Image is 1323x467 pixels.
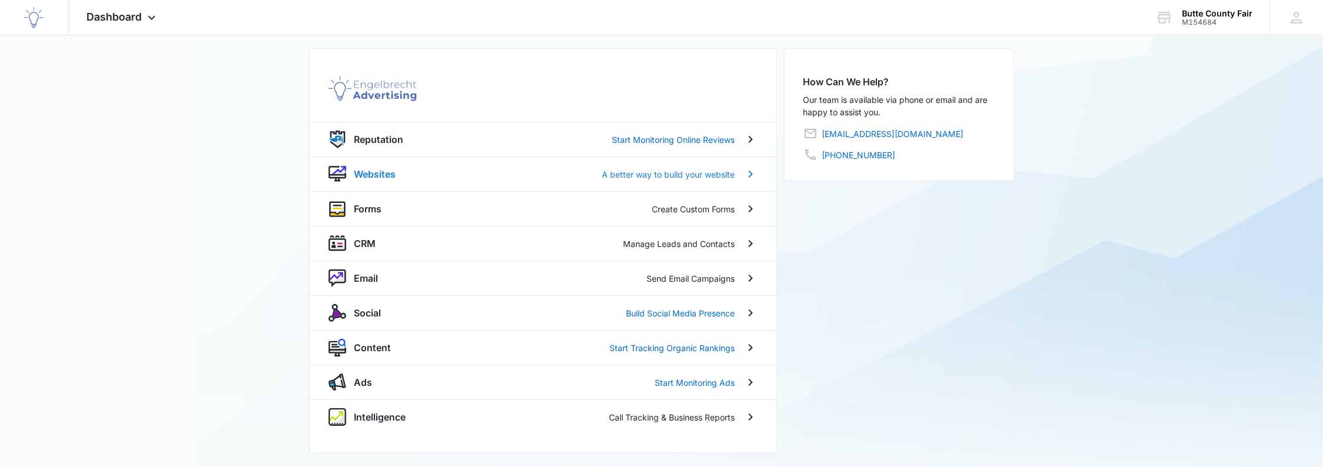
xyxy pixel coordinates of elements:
[310,330,776,365] a: contentContentStart Tracking Organic Rankings
[310,156,776,191] a: websiteWebsitesA better way to build your website
[354,375,373,389] p: Ads
[329,75,417,103] img: Engelbrecht Advertising
[329,269,346,287] img: nurture
[354,236,376,251] p: CRM
[803,94,995,118] p: Our team is available via phone or email and are happy to assist you.
[354,341,391,355] p: Content
[329,304,346,322] img: social
[1182,18,1252,26] div: account id
[624,238,735,250] p: Manage Leads and Contacts
[354,306,381,320] p: Social
[329,165,346,183] img: website
[329,373,346,391] img: ads
[1182,9,1252,18] div: account name
[310,295,776,330] a: socialSocialBuild Social Media Presence
[822,128,964,140] a: [EMAIL_ADDRESS][DOMAIN_NAME]
[354,271,379,285] p: Email
[609,411,735,423] p: Call Tracking & Business Reports
[329,235,346,252] img: crm
[310,399,776,434] a: intelligenceIntelligenceCall Tracking & Business Reports
[86,11,142,23] span: Dashboard
[310,191,776,226] a: formsFormsCreate Custom Forms
[354,167,396,181] p: Websites
[354,202,382,216] p: Forms
[652,203,735,215] p: Create Custom Forms
[354,132,404,146] p: Reputation
[822,149,896,161] a: [PHONE_NUMBER]
[610,342,735,354] p: Start Tracking Organic Rankings
[310,365,776,399] a: adsAdsStart Monitoring Ads
[329,131,346,148] img: reputation
[602,168,735,181] p: A better way to build your website
[612,134,735,146] p: Start Monitoring Online Reviews
[329,408,346,426] img: intelligence
[24,7,45,28] img: Engelbrecht Advertising
[655,376,735,389] p: Start Monitoring Ads
[627,307,735,319] p: Build Social Media Presence
[647,272,735,285] p: Send Email Campaigns
[310,226,776,261] a: crmCRMManage Leads and Contacts
[329,200,346,218] img: forms
[803,75,995,89] h2: How Can We Help?
[310,261,776,295] a: nurtureEmailSend Email Campaigns
[329,339,346,356] img: content
[310,122,776,156] a: reputationReputationStart Monitoring Online Reviews
[354,410,406,424] p: Intelligence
